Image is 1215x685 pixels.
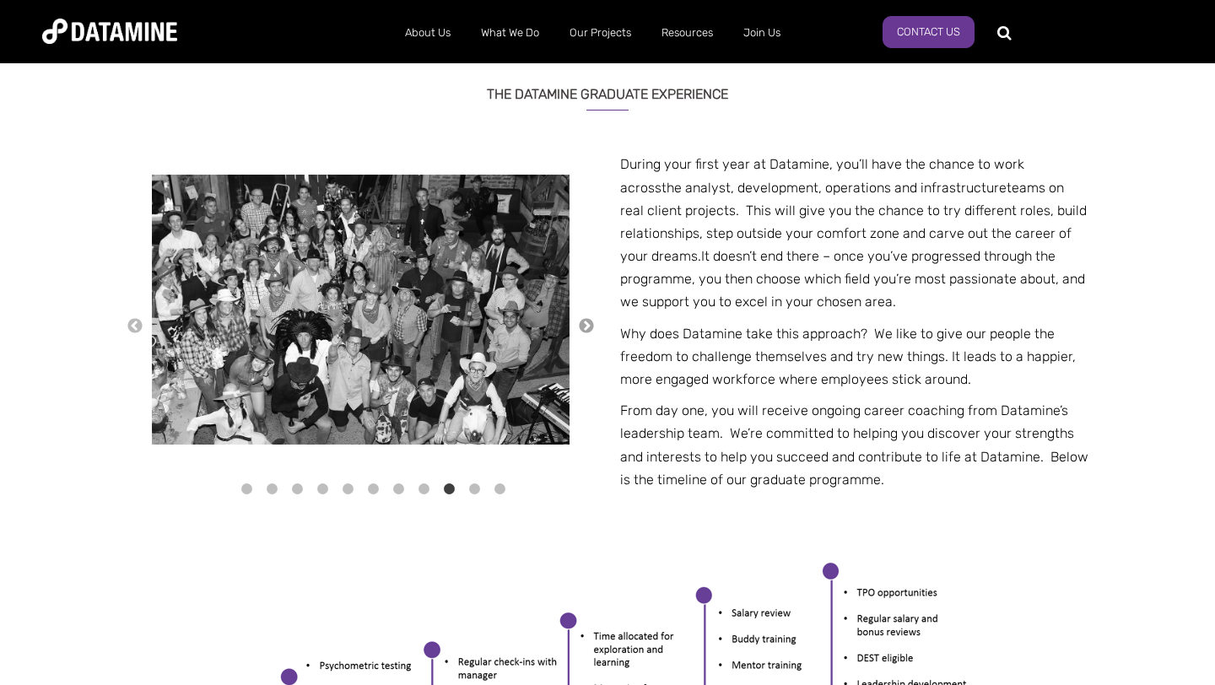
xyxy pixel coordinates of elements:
[264,481,281,498] button: 2
[620,153,1088,313] p: During your first year at Datamine, you’ll have the chance to work across teams on real client pr...
[728,11,796,55] a: Join Us
[578,317,595,336] button: →
[416,481,433,498] button: 8
[127,317,143,336] button: ←
[661,180,1007,196] span: the analyst, development, operations and infrastructure
[127,65,1088,111] h3: The Datamine Graduate Experience
[467,481,483,498] button: 10
[315,481,332,498] button: 4
[492,481,509,498] button: 11
[239,481,256,498] button: 1
[365,481,382,498] button: 6
[883,16,975,48] a: Contact Us
[620,399,1088,491] p: From day one, you will receive ongoing career coaching from Datamine’s leadership team. We’re com...
[42,19,177,44] img: Datamine
[441,481,458,498] button: 9
[390,11,466,55] a: About Us
[340,481,357,498] button: 5
[289,481,306,498] button: 3
[554,11,646,55] a: Our Projects
[391,481,408,498] button: 7
[152,175,570,444] img: People – 146
[620,326,1076,387] span: Why does Datamine take this approach? We like to give our people the freedom to challenge themsel...
[620,248,1085,310] span: It doesn’t end there – once you’ve progressed through the programme, you then choose which field ...
[646,11,728,55] a: Resources
[466,11,554,55] a: What We Do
